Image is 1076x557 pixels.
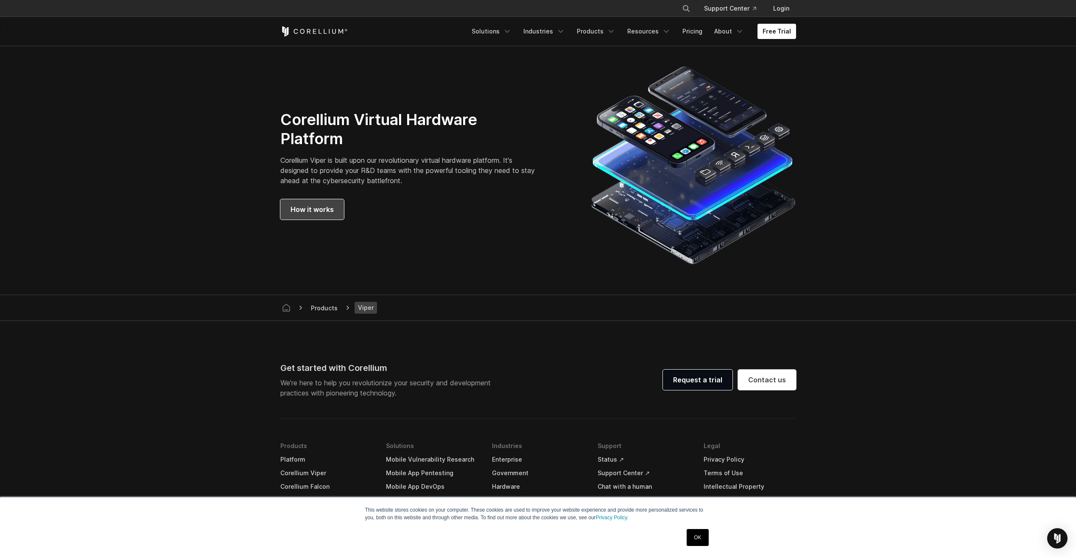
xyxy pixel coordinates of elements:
[596,515,629,521] a: Privacy Policy.
[307,303,341,313] span: Products
[598,480,690,493] a: Chat with a human
[492,453,584,466] a: Enterprise
[766,1,796,16] a: Login
[355,302,377,314] span: Viper
[492,480,584,493] a: Hardware
[738,370,796,390] a: Contact us
[280,480,373,493] a: Corellium Falcon
[598,453,690,466] a: Status ↗
[598,493,690,507] a: Slack Community ↗
[280,378,497,398] p: We’re here to help you revolutionize your security and development practices with pioneering tech...
[280,493,373,507] a: MATRIX Technology
[280,110,542,148] h2: Corellium Virtual Hardware Platform
[679,1,694,16] button: Search
[622,24,676,39] a: Resources
[280,199,344,220] a: How it works
[280,155,542,186] p: Corellium Viper is built upon our revolutionary virtual hardware platform. It's designed to provi...
[279,302,294,314] a: Corellium home
[677,24,707,39] a: Pricing
[709,24,749,39] a: About
[280,466,373,480] a: Corellium Viper
[386,480,478,493] a: Mobile App DevOps
[757,24,796,39] a: Free Trial
[672,1,796,16] div: Navigation Menu
[591,63,796,267] img: Corellium Virtual hardware platform for iOS and Android devices
[291,204,334,214] span: How it works
[663,370,732,390] a: Request a trial
[467,24,517,39] a: Solutions
[572,24,620,39] a: Products
[704,466,796,480] a: Terms of Use
[280,453,373,466] a: Platform
[687,529,708,546] a: OK
[492,493,584,507] a: Automotive
[492,466,584,480] a: Government
[280,26,348,36] a: Corellium Home
[598,466,690,480] a: Support Center ↗
[365,506,711,521] p: This website stores cookies on your computer. These cookies are used to improve your website expe...
[518,24,570,39] a: Industries
[386,493,478,507] a: Mobile Malware Analysis
[307,304,341,312] div: Products
[280,362,497,374] div: Get started with Corellium
[386,466,478,480] a: Mobile App Pentesting
[467,24,796,39] div: Navigation Menu
[704,453,796,466] a: Privacy Policy
[697,1,763,16] a: Support Center
[704,480,796,493] a: Intellectual Property
[386,453,478,466] a: Mobile Vulnerability Research
[1047,528,1068,549] div: Open Intercom Messenger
